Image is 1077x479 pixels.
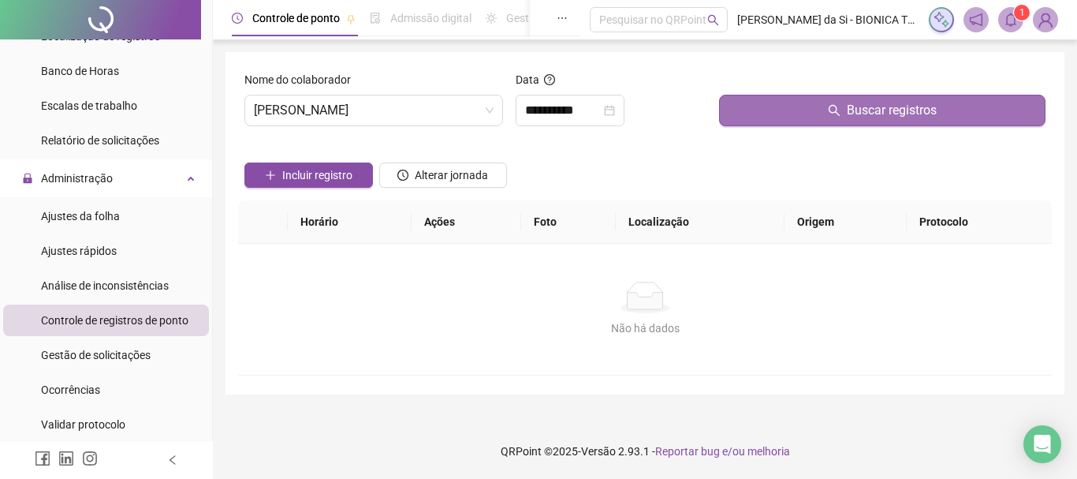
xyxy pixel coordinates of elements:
[41,99,137,112] span: Escalas de trabalho
[288,200,412,244] th: Horário
[1019,7,1025,18] span: 1
[707,14,719,26] span: search
[41,349,151,361] span: Gestão de solicitações
[41,418,125,431] span: Validar protocolo
[41,134,159,147] span: Relatório de solicitações
[1004,13,1018,27] span: bell
[412,200,521,244] th: Ações
[397,170,408,181] span: clock-circle
[41,279,169,292] span: Análise de inconsistências
[616,200,784,244] th: Localização
[35,451,50,466] span: facebook
[252,12,340,24] span: Controle de ponto
[379,163,508,188] button: Alterar jornada
[244,71,361,88] label: Nome do colaborador
[282,167,352,184] span: Incluir registro
[847,101,937,120] span: Buscar registros
[82,451,98,466] span: instagram
[257,320,1033,337] div: Não há dados
[655,445,790,458] span: Reportar bug e/ou melhoria
[828,104,840,117] span: search
[907,200,1052,244] th: Protocolo
[390,12,471,24] span: Admissão digital
[1034,8,1057,32] img: 13133
[544,74,555,85] span: question-circle
[969,13,983,27] span: notification
[265,170,276,181] span: plus
[41,172,113,185] span: Administração
[516,73,539,86] span: Data
[1023,425,1061,463] div: Open Intercom Messenger
[232,13,243,24] span: clock-circle
[1014,5,1030,21] sup: 1
[719,95,1045,126] button: Buscar registros
[41,384,100,396] span: Ocorrências
[784,200,907,244] th: Origem
[506,12,586,24] span: Gestão de férias
[933,11,950,28] img: sparkle-icon.fc2bf0ac1784a2077858766a79e2daf3.svg
[167,455,178,466] span: left
[22,173,33,184] span: lock
[415,167,488,184] span: Alterar jornada
[557,13,568,24] span: ellipsis
[41,245,117,257] span: Ajustes rápidos
[254,95,494,125] span: BRUNO MESQUITA BANDEIRA
[737,11,919,28] span: [PERSON_NAME] da Si - BIONICA TRANSPORTE E TURISMO MARÍTIMO REGIONAL LTDA
[379,170,508,183] a: Alterar jornada
[41,210,120,223] span: Ajustes da folha
[581,445,616,458] span: Versão
[244,163,373,188] button: Incluir registro
[213,424,1077,479] footer: QRPoint © 2025 - 2.93.1 -
[58,451,74,466] span: linkedin
[41,314,188,327] span: Controle de registros de ponto
[370,13,381,24] span: file-done
[486,13,497,24] span: sun
[346,14,356,24] span: pushpin
[521,200,616,244] th: Foto
[41,65,119,77] span: Banco de Horas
